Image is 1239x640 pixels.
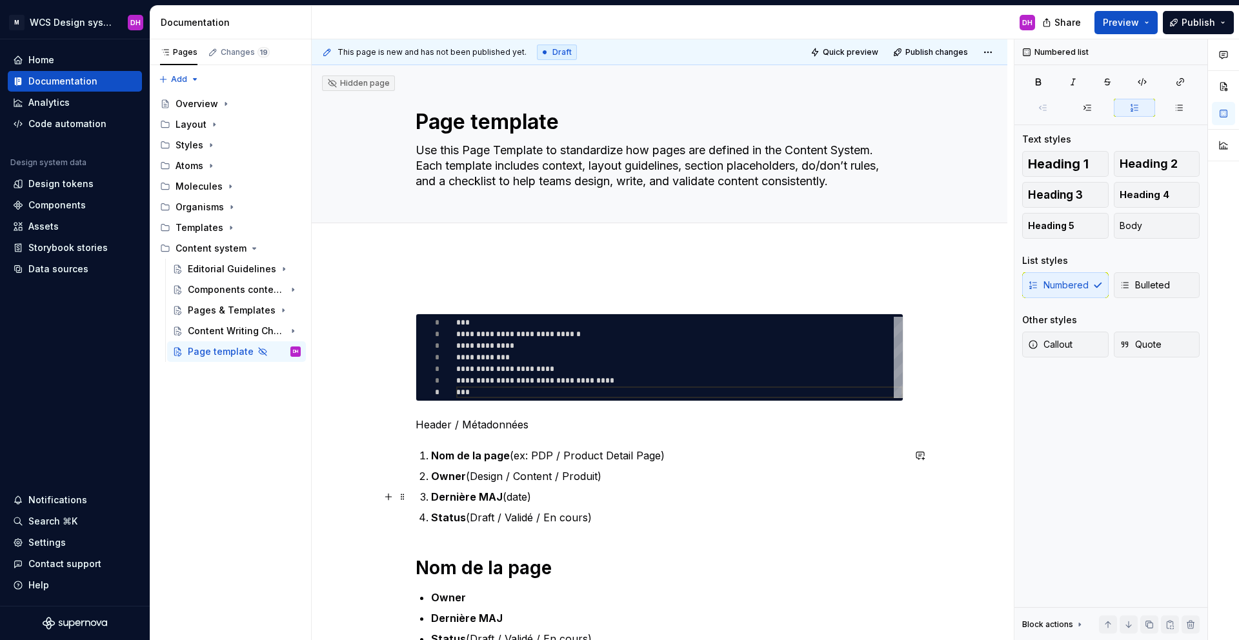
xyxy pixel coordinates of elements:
a: Settings [8,532,142,553]
span: Add [171,74,187,85]
div: Atoms [176,159,203,172]
div: DH [1022,17,1032,28]
a: Page templateDH [167,341,306,362]
div: Templates [155,217,306,238]
a: Code automation [8,114,142,134]
p: (Design / Content / Produit) [431,468,903,484]
div: Organisms [155,197,306,217]
a: Documentation [8,71,142,92]
span: 19 [257,47,270,57]
button: Body [1114,213,1200,239]
div: Settings [28,536,66,549]
div: Pages & Templates [188,304,276,317]
div: Pages [160,47,197,57]
button: Heading 5 [1022,213,1109,239]
div: Documentation [28,75,97,88]
strong: Owner [431,470,466,483]
div: Block actions [1022,615,1085,634]
a: Home [8,50,142,70]
a: Design tokens [8,174,142,194]
span: Preview [1103,16,1139,29]
div: Page template [188,345,254,358]
div: Molecules [176,180,223,193]
div: Data sources [28,263,88,275]
a: Editorial Guidelines [167,259,306,279]
span: Publish changes [905,47,968,57]
a: Content Writing Checklists [167,321,306,341]
div: Page tree [155,94,306,362]
a: Supernova Logo [43,617,107,630]
button: Search ⌘K [8,511,142,532]
span: Heading 2 [1120,157,1178,170]
span: Body [1120,219,1142,232]
span: Heading 4 [1120,188,1169,201]
div: Layout [176,118,206,131]
strong: Status [431,511,466,524]
div: Components content guidelines [188,283,285,296]
div: WCS Design system [30,16,112,29]
button: Preview [1094,11,1158,34]
div: Organisms [176,201,224,214]
a: Analytics [8,92,142,113]
strong: Dernière MAJ [431,490,503,503]
p: (ex: PDP / Product Detail Page) [431,448,903,463]
div: Contact support [28,557,101,570]
p: (date) [431,489,903,505]
span: Share [1054,16,1081,29]
button: Heading 1 [1022,151,1109,177]
div: Templates [176,221,223,234]
div: Styles [176,139,203,152]
div: Content system [176,242,247,255]
button: Add [155,70,203,88]
div: DH [130,17,141,28]
span: Heading 5 [1028,219,1074,232]
div: List styles [1022,254,1068,267]
a: Components content guidelines [167,279,306,300]
button: MWCS Design systemDH [3,8,147,36]
span: Heading 1 [1028,157,1089,170]
span: Publish [1182,16,1215,29]
div: Search ⌘K [28,515,77,528]
button: Heading 2 [1114,151,1200,177]
span: Bulleted [1120,279,1170,292]
button: Heading 3 [1022,182,1109,208]
div: Design system data [10,157,86,168]
div: Content system [155,238,306,259]
a: Pages & Templates [167,300,306,321]
span: Quote [1120,338,1162,351]
span: Heading 3 [1028,188,1083,201]
button: Publish [1163,11,1234,34]
div: Molecules [155,176,306,197]
div: Layout [155,114,306,135]
div: DH [293,345,298,358]
span: Quick preview [823,47,878,57]
strong: Owner [431,591,466,604]
div: Overview [176,97,218,110]
span: Draft [552,47,572,57]
div: Storybook stories [28,241,108,254]
a: Storybook stories [8,237,142,258]
div: Assets [28,220,59,233]
div: Home [28,54,54,66]
button: Publish changes [889,43,974,61]
p: (Draft / Validé / En cours) [431,510,903,525]
div: Block actions [1022,619,1073,630]
div: Content Writing Checklists [188,325,285,337]
span: This page is new and has not been published yet. [337,47,527,57]
div: Design tokens [28,177,94,190]
p: Header / Métadonnées [416,417,903,432]
div: Editorial Guidelines [188,263,276,275]
div: Help [28,579,49,592]
div: Code automation [28,117,106,130]
button: Heading 4 [1114,182,1200,208]
button: Callout [1022,332,1109,357]
button: Quote [1114,332,1200,357]
h1: Nom de la page [416,556,903,579]
div: Text styles [1022,133,1071,146]
textarea: Page template [413,106,901,137]
div: Analytics [28,96,70,109]
div: Changes [221,47,270,57]
a: Overview [155,94,306,114]
div: Notifications [28,494,87,506]
div: Styles [155,135,306,155]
